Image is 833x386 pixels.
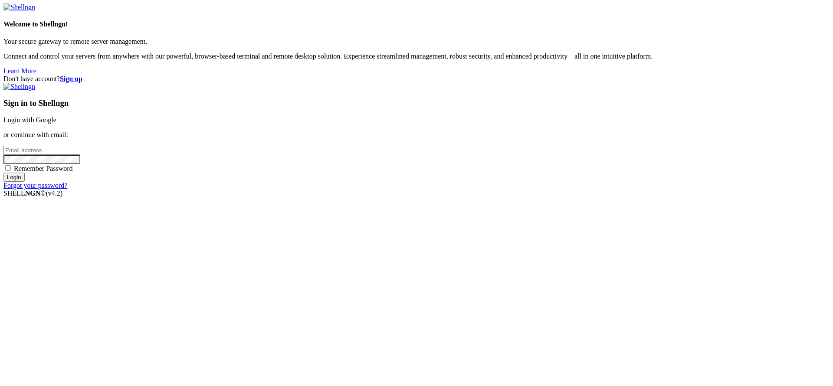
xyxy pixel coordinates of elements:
a: Forgot your password? [3,182,67,189]
a: Learn More [3,67,36,75]
img: Shellngn [3,3,35,11]
span: SHELL © [3,190,62,197]
input: Login [3,173,25,182]
div: Don't have account? [3,75,830,83]
a: Login with Google [3,116,56,124]
span: 4.2.0 [46,190,63,197]
p: Your secure gateway to remote server management. [3,38,830,46]
img: Shellngn [3,83,35,91]
b: NGN [25,190,41,197]
span: Remember Password [14,165,73,172]
input: Email address [3,146,80,155]
a: Sign up [60,75,82,82]
p: or continue with email: [3,131,830,139]
p: Connect and control your servers from anywhere with our powerful, browser-based terminal and remo... [3,52,830,60]
h4: Welcome to Shellngn! [3,20,830,28]
input: Remember Password [5,165,11,171]
h3: Sign in to Shellngn [3,98,830,108]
